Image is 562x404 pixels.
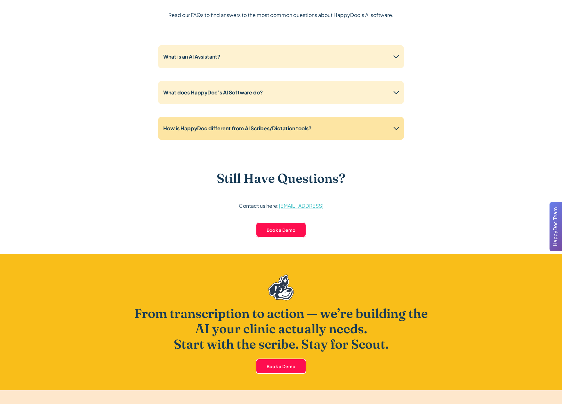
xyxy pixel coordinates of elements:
a: Book a Demo [256,222,307,238]
a: Book a Demo [256,359,307,374]
p: Contact us here: [239,201,324,210]
strong: What is an AI Assistant? [163,53,220,60]
strong: How is HappyDoc different from AI Scribes/Dictation tools? [163,125,311,132]
h2: From transcription to action — we’re building the AI your clinic actually needs. Start with the s... [127,306,435,352]
a: [EMAIL_ADDRESS] [279,202,324,209]
p: Read our FAQs to find answers to the most common questions about HappyDoc's AI software. [168,11,394,20]
strong: What does HappyDoc’s AI Software do? [163,89,263,96]
h3: Still Have Questions? [217,171,345,186]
